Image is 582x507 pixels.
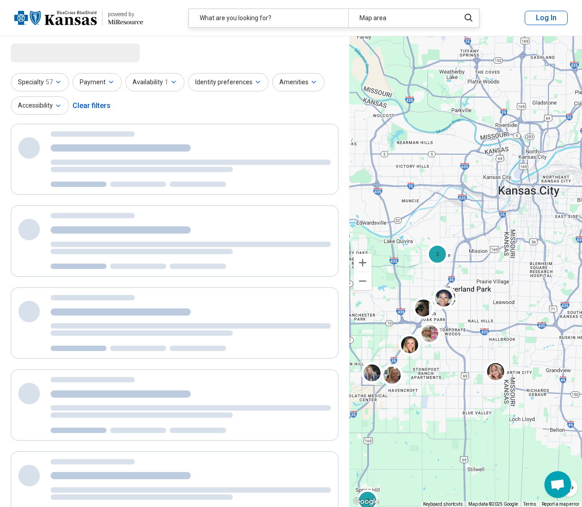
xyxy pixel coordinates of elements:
span: 1 [165,78,168,87]
button: Payment [73,73,122,91]
img: Blue Cross Blue Shield Kansas [14,7,97,29]
button: Log In [525,11,568,25]
a: Blue Cross Blue Shield Kansaspowered by [14,7,143,29]
div: powered by [108,10,143,18]
div: 2 [427,243,448,265]
button: Accessibility [11,96,69,115]
div: Open chat [544,471,571,498]
button: Identity preferences [188,73,269,91]
div: Clear filters [73,95,111,117]
span: Map data ©2025 Google [468,502,518,507]
button: Amenities [272,73,325,91]
span: Loading... [11,43,86,61]
button: Zoom in [354,254,372,272]
a: Terms (opens in new tab) [523,502,536,507]
div: What are you looking for? [189,9,348,27]
a: Report a map error [542,502,579,507]
button: Availability1 [125,73,184,91]
button: Zoom out [354,272,372,290]
div: Map area [348,9,454,27]
span: 57 [46,78,53,87]
button: Specialty57 [11,73,69,91]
